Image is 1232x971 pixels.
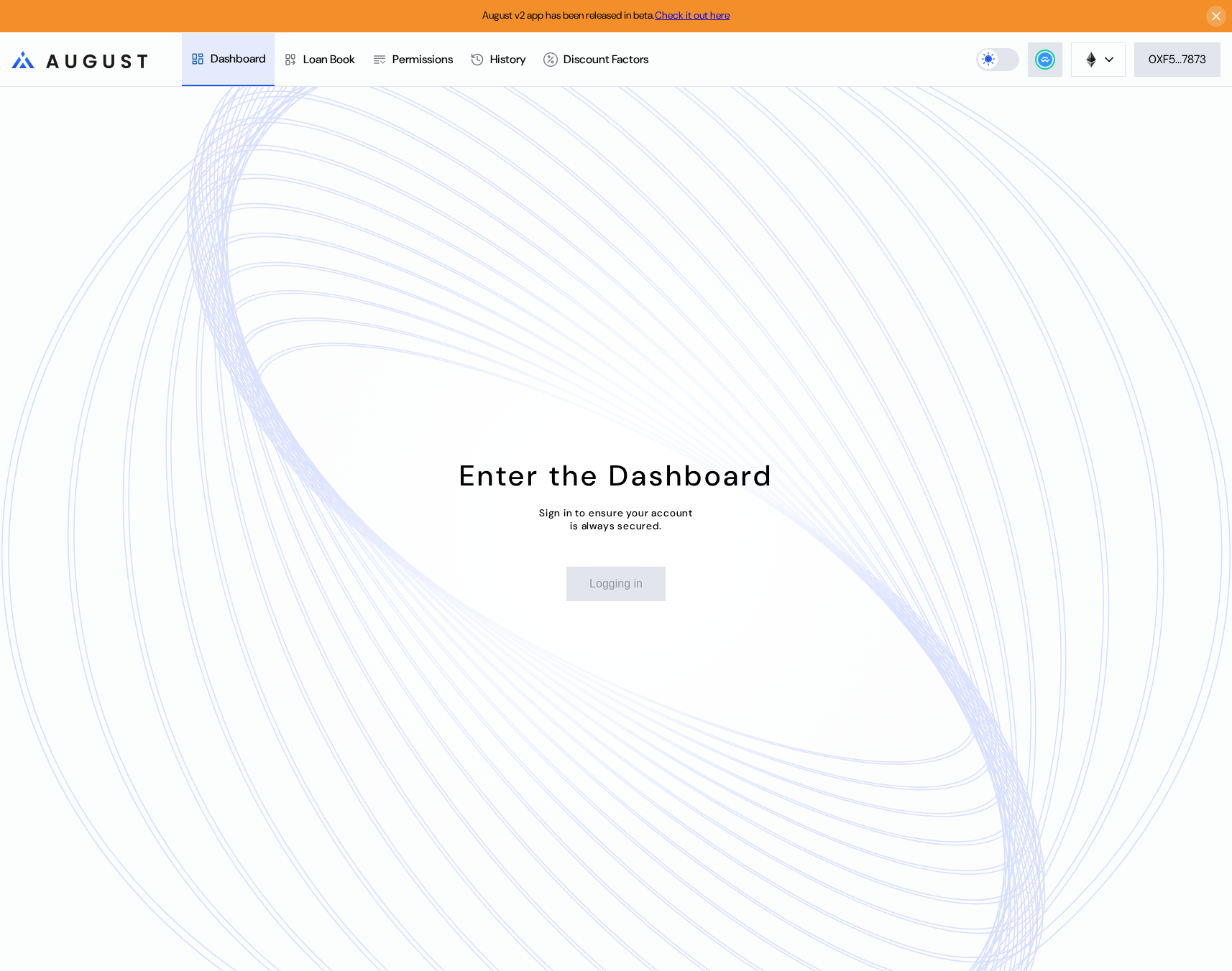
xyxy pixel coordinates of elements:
div: Enter the Dashboard [459,457,773,494]
div: Permissions [392,52,453,67]
div: Dashboard [211,51,266,66]
a: Dashboard [182,33,275,86]
a: Discount Factors [535,33,657,86]
div: History [490,52,526,67]
button: 0XF5...7873 [1134,42,1220,77]
button: chain logo [1071,42,1126,77]
a: Loan Book [275,33,364,86]
button: Logging in [566,567,666,601]
a: Permissions [364,33,461,86]
div: Loan Book [303,52,355,67]
div: Sign in to ensure your account is always secured. [539,506,693,532]
span: August v2 app has been released in beta. [482,9,730,22]
a: History [461,33,535,86]
div: 0XF5...7873 [1149,52,1206,67]
div: Discount Factors [564,52,648,67]
a: Check it out here [655,9,730,22]
img: chain logo [1083,52,1099,68]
